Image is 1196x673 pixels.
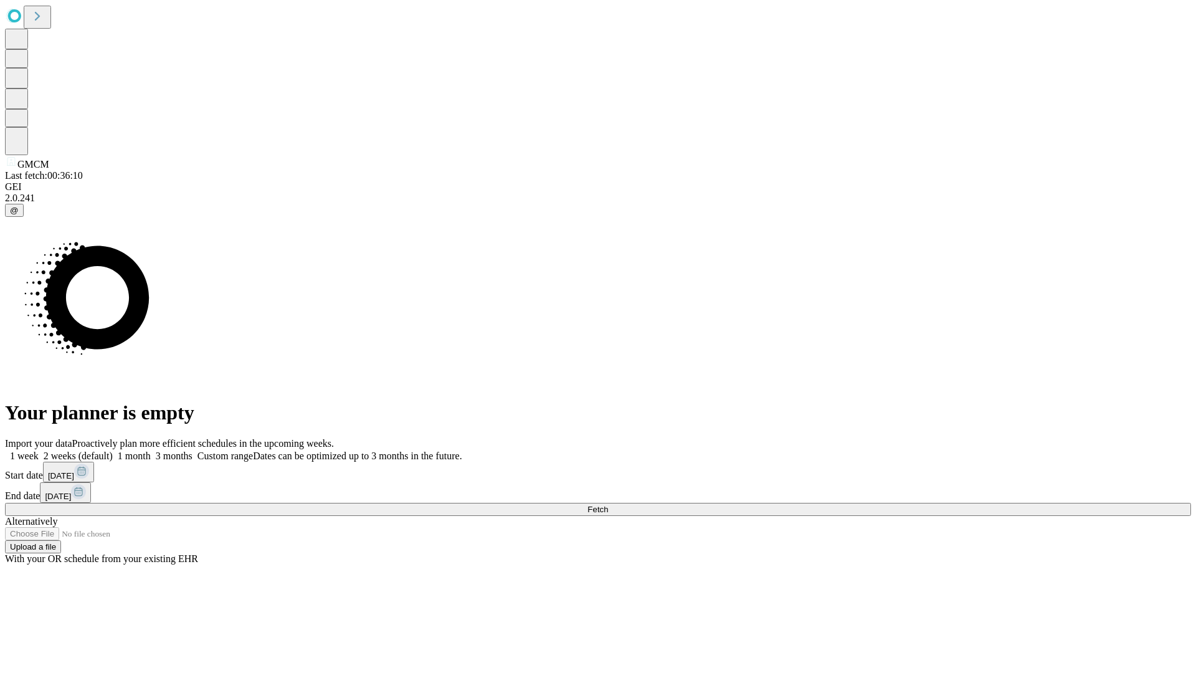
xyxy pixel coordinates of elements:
[45,492,71,501] span: [DATE]
[5,181,1191,193] div: GEI
[197,451,253,461] span: Custom range
[72,438,334,449] span: Proactively plan more efficient schedules in the upcoming weeks.
[5,438,72,449] span: Import your data
[5,193,1191,204] div: 2.0.241
[17,159,49,169] span: GMCM
[5,401,1191,424] h1: Your planner is empty
[5,553,198,564] span: With your OR schedule from your existing EHR
[5,516,57,527] span: Alternatively
[5,503,1191,516] button: Fetch
[5,482,1191,503] div: End date
[253,451,462,461] span: Dates can be optimized up to 3 months in the future.
[10,206,19,215] span: @
[5,204,24,217] button: @
[10,451,39,461] span: 1 week
[43,462,94,482] button: [DATE]
[156,451,192,461] span: 3 months
[48,471,74,480] span: [DATE]
[5,170,83,181] span: Last fetch: 00:36:10
[5,540,61,553] button: Upload a file
[118,451,151,461] span: 1 month
[5,462,1191,482] div: Start date
[44,451,113,461] span: 2 weeks (default)
[40,482,91,503] button: [DATE]
[587,505,608,514] span: Fetch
